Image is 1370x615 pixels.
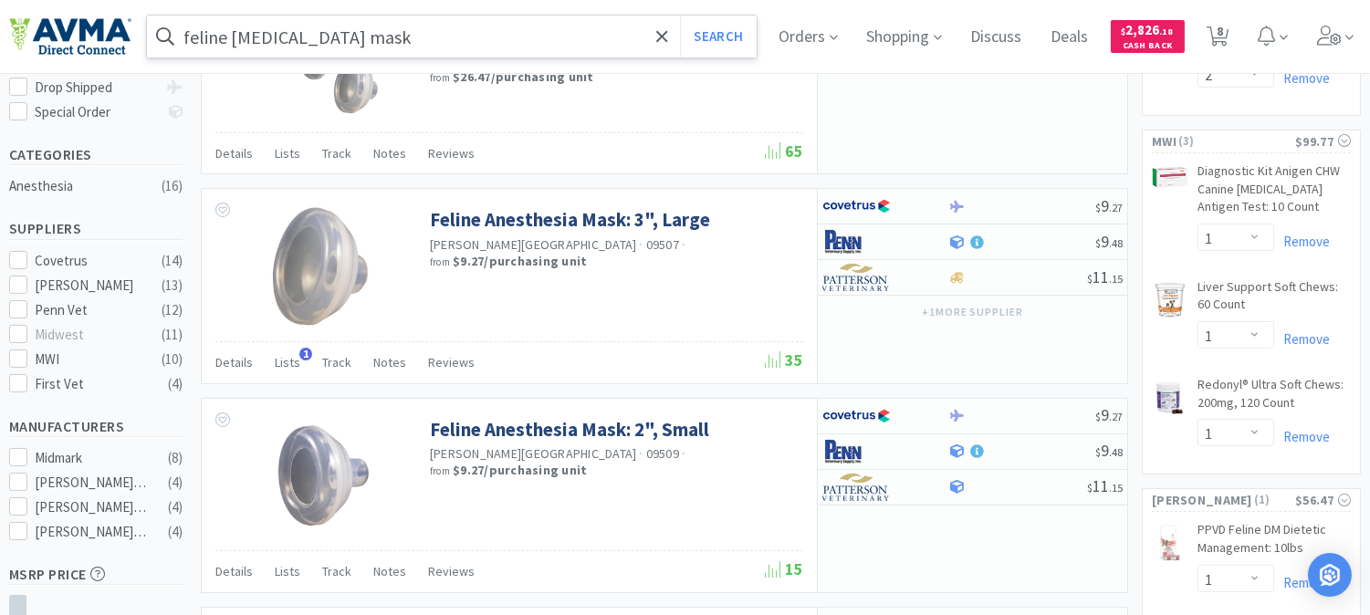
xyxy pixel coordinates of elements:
[430,464,450,477] span: from
[162,324,183,346] div: ( 11 )
[1308,553,1352,597] div: Open Intercom Messenger
[1197,278,1351,321] a: Liver Support Soft Chews: 60 Count
[913,299,1032,325] button: +1more supplier
[1274,233,1330,250] a: Remove
[1109,410,1123,423] span: . 27
[822,264,891,291] img: f5e969b455434c6296c6d81ef179fa71_3.png
[1197,376,1351,419] a: Redonyl® Ultra Soft Chews: 200mg, 120 Count
[162,349,183,370] div: ( 10 )
[9,218,183,239] h5: Suppliers
[453,462,587,478] strong: $9.27 / purchasing unit
[822,193,891,220] img: 77fca1acd8b6420a9015268ca798ef17_1.png
[428,145,475,162] span: Reviews
[215,145,253,162] span: Details
[373,145,406,162] span: Notes
[1095,410,1101,423] span: $
[215,354,253,370] span: Details
[9,564,183,585] h5: MSRP Price
[453,253,587,269] strong: $9.27 / purchasing unit
[322,145,351,162] span: Track
[1152,166,1188,188] img: 54f8580adc1e4deb9a5f8d27c0e94767_12178.png
[1109,201,1123,214] span: . 27
[1095,231,1123,252] span: 9
[765,141,803,162] span: 65
[168,373,183,395] div: ( 4 )
[322,354,351,370] span: Track
[1095,195,1123,216] span: 9
[682,445,685,462] span: ·
[1274,428,1330,445] a: Remove
[1087,475,1123,496] span: 11
[162,250,183,272] div: ( 14 )
[682,236,685,253] span: ·
[430,236,637,253] a: [PERSON_NAME][GEOGRAPHIC_DATA]
[1274,574,1330,591] a: Remove
[168,496,183,518] div: ( 4 )
[36,101,157,123] div: Special Order
[1109,481,1123,495] span: . 15
[964,29,1030,46] a: Discuss
[430,417,709,442] a: Feline Anesthesia Mask: 2", Small
[36,299,149,321] div: Penn Vet
[1122,21,1174,38] span: 2,826
[1095,445,1101,459] span: $
[168,472,183,494] div: ( 4 )
[1109,236,1123,250] span: . 48
[373,354,406,370] span: Notes
[275,145,300,162] span: Lists
[215,563,253,579] span: Details
[9,416,183,437] h5: Manufacturers
[1095,236,1101,250] span: $
[9,17,131,56] img: e4e33dab9f054f5782a47901c742baa9_102.png
[1152,490,1252,510] span: [PERSON_NAME]
[36,496,149,518] div: [PERSON_NAME] Labs
[261,417,380,536] img: 53d58890424447d9be0182d61d152a5e_243381.png
[428,563,475,579] span: Reviews
[640,445,643,462] span: ·
[1109,445,1123,459] span: . 48
[1095,440,1123,461] span: 9
[168,447,183,469] div: ( 8 )
[9,175,157,197] div: Anesthesia
[275,354,300,370] span: Lists
[1295,490,1351,510] div: $56.47
[261,207,380,326] img: fd76d8de76b943d3a953dc723e959d71_243382.jpeg
[36,349,149,370] div: MWI
[162,175,183,197] div: ( 16 )
[1152,380,1186,416] img: 17fe7fd67f8d48c89406851592730f26_260593.png
[162,299,183,321] div: ( 12 )
[453,68,594,85] strong: $26.47 / purchasing unit
[1122,41,1174,53] span: Cash Back
[822,228,891,255] img: e1133ece90fa4a959c5ae41b0808c578_9.png
[1252,491,1295,509] span: ( 1 )
[373,563,406,579] span: Notes
[1087,272,1093,286] span: $
[1160,26,1174,37] span: . 18
[9,144,183,165] h5: Categories
[275,563,300,579] span: Lists
[430,71,450,84] span: from
[162,275,183,297] div: ( 13 )
[646,445,679,462] span: 09509
[428,354,475,370] span: Reviews
[36,324,149,346] div: Midwest
[36,77,157,99] div: Drop Shipped
[147,16,757,57] input: Search by item, sku, manufacturer, ingredient, size...
[430,207,710,232] a: Feline Anesthesia Mask: 3", Large
[1111,12,1185,61] a: $2,826.18Cash Back
[168,521,183,543] div: ( 4 )
[1087,266,1123,287] span: 11
[1152,525,1188,561] img: 4ca26f72d86e45c3b81e3506a782362a_75967.jpeg
[822,402,891,430] img: 77fca1acd8b6420a9015268ca798ef17_1.png
[36,447,149,469] div: Midmark
[1199,31,1237,47] a: 8
[765,558,803,579] span: 15
[36,373,149,395] div: First Vet
[1122,26,1126,37] span: $
[680,16,756,57] button: Search
[1044,29,1096,46] a: Deals
[640,236,643,253] span: ·
[322,563,351,579] span: Track
[1152,282,1188,318] img: 1faf1b0d32ce4b38b01c8b3ef6ac748a_7578.png
[1197,162,1351,224] a: Diagnostic Kit Anigen CHW Canine [MEDICAL_DATA] Antigen Test: 10 Count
